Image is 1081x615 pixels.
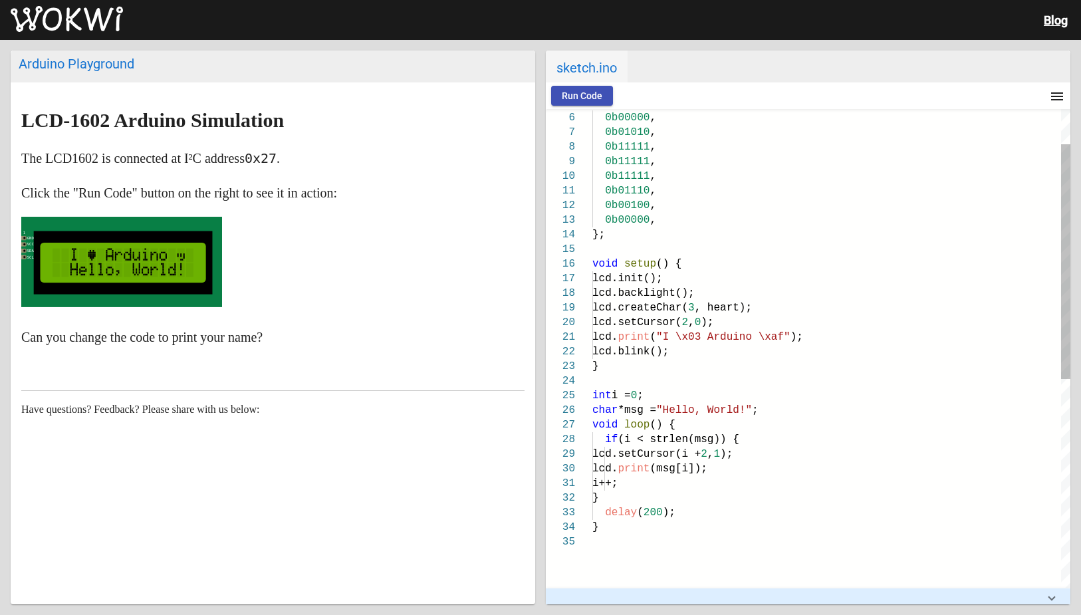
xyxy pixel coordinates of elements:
span: () { [656,258,681,270]
span: int [592,390,612,402]
span: Run Code [562,90,602,101]
span: lcd. [592,331,618,343]
span: , [650,112,656,124]
span: if [605,433,618,445]
span: ( [637,507,644,519]
span: } [592,492,599,504]
span: ; [637,390,644,402]
span: () { [650,419,675,431]
span: lcd.init(); [592,273,663,285]
span: , [688,316,695,328]
span: , [650,141,656,153]
span: , [650,126,656,138]
div: 26 [546,403,575,418]
div: 29 [546,447,575,461]
div: 30 [546,461,575,476]
span: *msg = [618,404,656,416]
span: 1 [713,448,720,460]
span: } [592,360,599,372]
span: sketch.ino [546,51,628,82]
div: 9 [546,154,575,169]
span: , [650,185,656,197]
span: , [707,448,714,460]
div: 18 [546,286,575,301]
span: 2 [701,448,707,460]
span: "I \x03 Arduino \xaf" [656,331,790,343]
code: 0x27 [245,150,277,166]
span: , [650,214,656,226]
span: "Hello, World!" [656,404,752,416]
div: 24 [546,374,575,388]
span: 0b00000 [605,112,650,124]
div: 12 [546,198,575,213]
div: 25 [546,388,575,403]
div: 16 [546,257,575,271]
div: 8 [546,140,575,154]
div: 7 [546,125,575,140]
span: , [650,156,656,168]
span: char [592,404,618,416]
div: 22 [546,344,575,359]
span: (msg[i]); [650,463,707,475]
span: void [592,258,618,270]
span: lcd. [592,463,618,475]
span: }; [592,229,605,241]
span: lcd.setCursor(i + [592,448,701,460]
div: 28 [546,432,575,447]
span: Have questions? Feedback? Please share with us below: [21,404,260,415]
p: Click the "Run Code" button on the right to see it in action: [21,182,525,203]
span: 3 [688,302,695,314]
div: 35 [546,535,575,549]
div: 10 [546,169,575,184]
div: 34 [546,520,575,535]
span: delay [605,507,637,519]
span: print [618,463,650,475]
p: The LCD1602 is connected at I²C address . [21,148,525,169]
span: ; [752,404,759,416]
span: loop [624,419,650,431]
a: Blog [1044,13,1068,27]
span: lcd.setCursor( [592,316,681,328]
div: 33 [546,505,575,520]
div: 15 [546,242,575,257]
span: i++; [592,477,618,489]
div: 20 [546,315,575,330]
div: 13 [546,213,575,227]
div: 6 [546,110,575,125]
span: print [618,331,650,343]
span: (i < strlen(msg)) { [618,433,739,445]
span: 0 [695,316,701,328]
div: 31 [546,476,575,491]
span: ); [720,448,733,460]
span: lcd.createChar( [592,302,688,314]
div: 11 [546,184,575,198]
span: 0b01110 [605,185,650,197]
span: 0b00100 [605,199,650,211]
span: 0b01010 [605,126,650,138]
span: ); [701,316,713,328]
span: , heart); [695,302,752,314]
span: 0 [631,390,638,402]
span: setup [624,258,656,270]
span: i = [612,390,631,402]
h2: LCD-1602 Arduino Simulation [21,110,525,131]
span: lcd.backlight(); [592,287,695,299]
span: 0b11111 [605,170,650,182]
span: ( [650,331,656,343]
div: 19 [546,301,575,315]
span: 0b00000 [605,214,650,226]
span: lcd.blink(); [592,346,669,358]
div: 23 [546,359,575,374]
div: 21 [546,330,575,344]
div: 14 [546,227,575,242]
div: Arduino Playground [19,56,527,72]
div: 27 [546,418,575,432]
span: 0b11111 [605,156,650,168]
span: 2 [681,316,688,328]
div: 32 [546,491,575,505]
span: , [650,170,656,182]
span: 200 [644,507,663,519]
span: ); [663,507,675,519]
p: Can you change the code to print your name? [21,326,525,348]
span: ); [790,331,803,343]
